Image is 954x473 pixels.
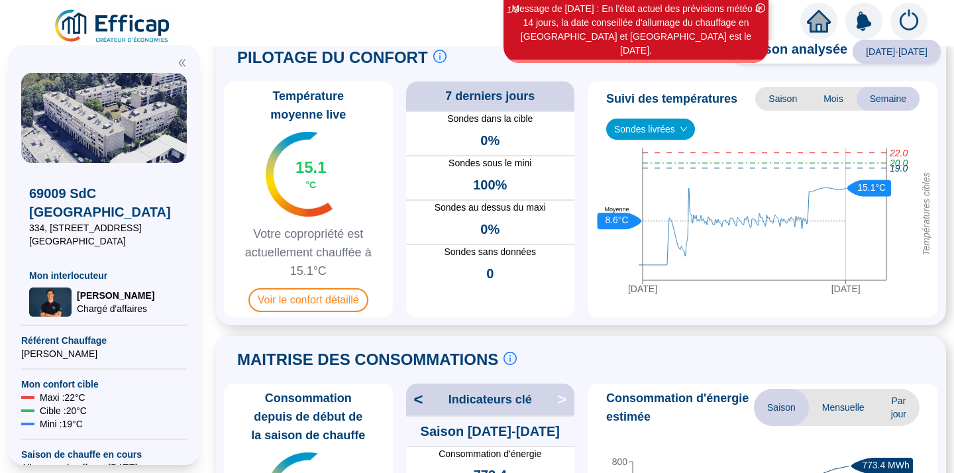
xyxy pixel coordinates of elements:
span: 334, [STREET_ADDRESS] [GEOGRAPHIC_DATA] [29,221,179,248]
span: [PERSON_NAME] [21,347,187,360]
span: 15.1 [295,157,327,178]
span: double-left [178,58,187,68]
span: Saison de chauffe en cours [21,448,187,461]
tspan: 22.0 [889,148,908,158]
div: Message de [DATE] : En l'état actuel des prévisions météo à 14 jours, la date conseillée d'alluma... [505,2,767,58]
span: < [406,389,423,410]
span: info-circle [433,50,447,63]
span: Consommation d'énergie [406,447,575,460]
text: Moyenne [604,206,629,213]
span: 0% [480,220,500,238]
img: alerts [890,3,927,40]
span: MAITRISE DES CONSOMMATIONS [237,349,498,370]
span: Cible : 20 °C [40,404,87,417]
img: alerts [845,3,882,40]
span: 100% [473,176,507,194]
span: Saison [754,389,809,426]
span: Par jour [878,389,920,426]
span: 69009 SdC [GEOGRAPHIC_DATA] [29,184,179,221]
span: Sondes sans données [406,245,575,259]
img: indicateur températures [266,132,333,217]
img: efficap energie logo [53,8,173,45]
text: 773.4 MWh [862,460,910,471]
span: Sondes livrées [614,119,687,139]
span: [DATE]-[DATE] [853,40,941,64]
span: 0% [480,131,500,150]
span: 7 derniers jours [445,87,535,105]
span: °C [305,178,316,191]
span: Mensuelle [809,389,878,426]
span: Semaine [857,87,920,111]
span: Saison [DATE]-[DATE] [421,422,560,441]
span: info-circle [503,352,517,365]
span: [PERSON_NAME] [77,289,154,302]
span: Référent Chauffage [21,334,187,347]
span: PILOTAGE DU CONFORT [237,47,428,68]
tspan: Températures cibles [921,173,931,256]
span: Suivi des températures [606,89,737,108]
span: Maxi : 22 °C [40,391,85,404]
span: Mini : 19 °C [40,417,83,431]
span: 0 [486,264,494,283]
span: Saison [755,87,810,111]
span: Mois [810,87,857,111]
span: Température moyenne live [229,87,388,124]
tspan: [DATE] [628,284,657,294]
span: Mon confort cible [21,378,187,391]
span: Sondes dans la cible [406,112,575,126]
tspan: 19.0 [890,163,908,174]
span: Saison analysée [731,40,848,64]
span: Chargé d'affaires [77,302,154,315]
span: Voir le confort détaillé [248,288,368,312]
span: Sondes au dessus du maxi [406,201,575,215]
span: Sondes sous le mini [406,156,575,170]
span: Votre copropriété est actuellement chauffée à 15.1°C [229,225,388,280]
span: Consommation depuis de début de la saison de chauffe [229,389,388,445]
tspan: 800 [612,456,628,467]
span: Mon interlocuteur [29,269,179,282]
img: Chargé d'affaires [29,288,72,316]
span: home [807,9,831,33]
i: 1 / 3 [507,5,519,15]
span: > [557,389,574,410]
span: down [680,125,688,133]
text: 8.6°C [605,215,628,226]
tspan: [DATE] [831,284,861,294]
span: close-circle [756,3,765,13]
text: 15.1°C [857,182,886,193]
span: Indicateurs clé [449,390,532,409]
span: Consommation d'énergie estimée [606,389,754,426]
